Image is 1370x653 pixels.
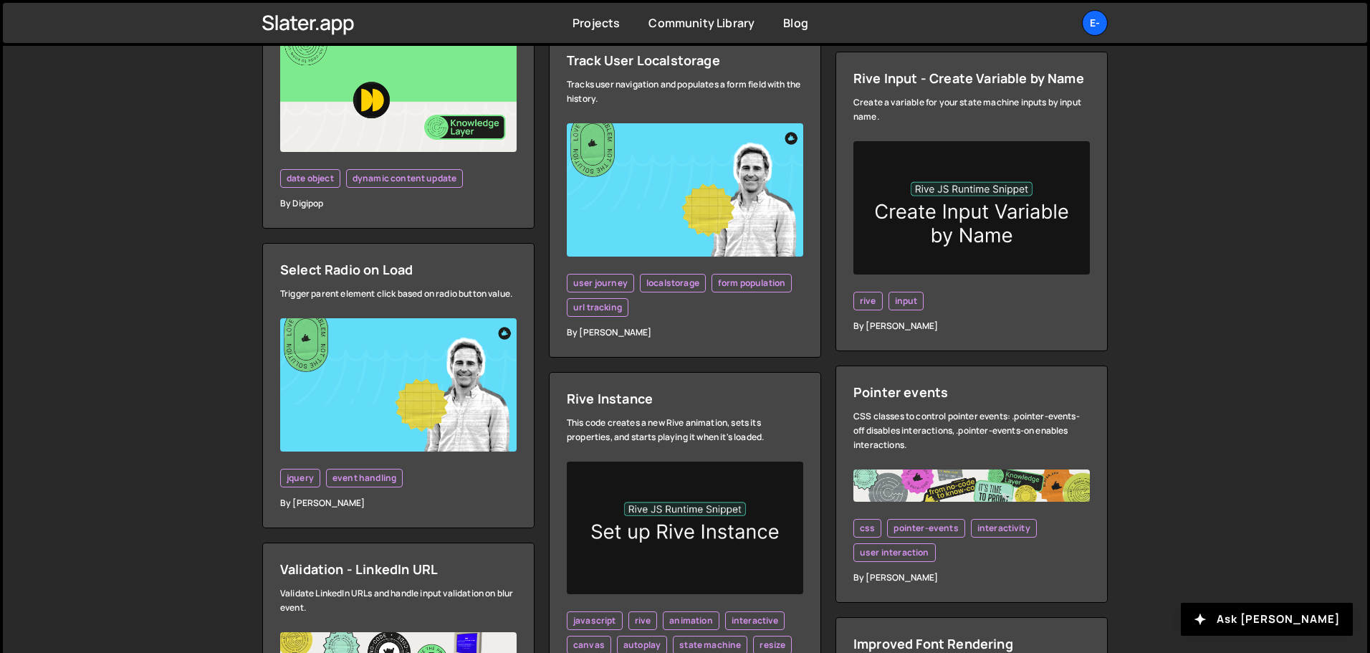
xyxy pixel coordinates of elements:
[280,561,517,578] div: Validation - LinkedIn URL
[853,409,1090,452] div: CSS classes to control pointer events: .pointer-events-off disables interactions, .pointer-events...
[977,523,1030,534] span: interactivity
[280,19,517,153] img: YT%20-%20Thumb%20(8).png
[835,52,1108,351] a: Rive Input - Create Variable by Name Create a variable for your state machine inputs by input nam...
[1181,603,1353,636] button: Ask [PERSON_NAME]
[549,34,821,358] a: Track User Localstorage Tracks user navigation and populates a form field with the history. user ...
[853,95,1090,124] div: Create a variable for your state machine inputs by input name.
[718,277,785,289] span: form population
[1082,10,1108,36] a: E-
[895,295,918,307] span: input
[679,639,741,651] span: state machine
[573,15,620,31] a: Projects
[332,472,396,484] span: event handling
[573,302,622,313] span: url tracking
[646,277,699,289] span: localstorage
[280,196,517,211] div: By Digipop
[567,77,803,106] div: Tracks user navigation and populates a form field with the history.
[853,571,1090,585] div: By [PERSON_NAME]
[760,639,785,651] span: resize
[567,52,803,69] div: Track User Localstorage
[573,639,605,651] span: canvas
[853,70,1090,87] div: Rive Input - Create Variable by Name
[567,462,803,595] img: setupRive.png
[353,173,457,184] span: dynamic content update
[280,318,517,452] img: YT%20-%20Thumb%20(2).png
[853,319,1090,333] div: By [PERSON_NAME]
[669,615,712,626] span: animation
[567,123,803,257] img: YT%20-%20Thumb%20(2).png
[860,523,875,534] span: css
[573,615,616,626] span: javascript
[853,470,1090,502] img: Frame%20482.jpg
[280,261,517,278] div: Select Radio on Load
[783,15,808,31] a: Blog
[894,523,958,534] span: pointer-events
[623,639,661,651] span: autoplay
[567,390,803,407] div: Rive Instance
[635,615,651,626] span: rive
[853,383,1090,401] div: Pointer events
[280,586,517,615] div: Validate LinkedIn URLs and handle input validation on blur event.
[280,496,517,510] div: By [PERSON_NAME]
[287,173,334,184] span: date object
[732,615,779,626] span: interactive
[262,243,535,528] a: Select Radio on Load Trigger parent element click based on radio button value. jquery event handl...
[860,547,929,558] span: user interaction
[567,325,803,340] div: By [PERSON_NAME]
[573,277,628,289] span: user journey
[860,295,876,307] span: rive
[648,15,755,31] a: Community Library
[567,416,803,444] div: This code creates a new Rive animation, sets its properties, and starts playing it when it's loaded.
[280,287,517,301] div: Trigger parent element click based on radio button value.
[853,635,1090,652] div: Improved Font Rendering
[853,141,1090,275] img: inputvarbyname.png
[287,472,314,484] span: jquery
[835,366,1108,603] a: Pointer events CSS classes to control pointer events: .pointer-events-off disables interactions, ...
